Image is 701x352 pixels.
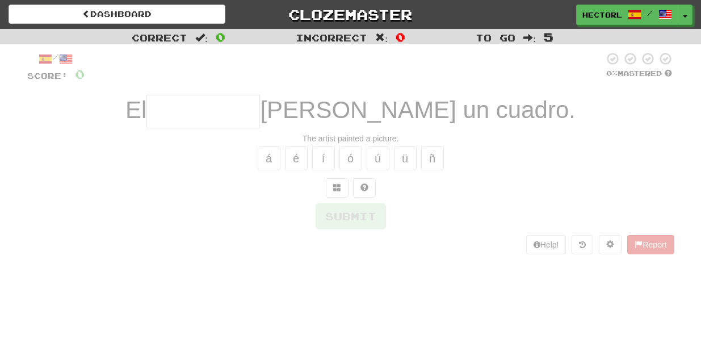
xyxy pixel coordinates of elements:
a: Dashboard [9,5,225,24]
span: To go [476,32,515,43]
span: Incorrect [296,32,367,43]
span: / [647,9,653,17]
span: [PERSON_NAME] un cuadro. [260,97,576,123]
span: : [523,33,536,43]
button: Submit [316,203,386,229]
a: Clozemaster [242,5,459,24]
button: ú [367,146,389,170]
button: Switch sentence to multiple choice alt+p [326,178,349,198]
button: Help! [526,235,566,254]
a: hectorl / [576,5,678,25]
button: í [312,146,335,170]
div: Mastered [604,69,674,79]
button: ñ [421,146,444,170]
button: ü [394,146,417,170]
span: 5 [544,30,553,44]
span: Score: [27,71,68,81]
span: 0 % [606,69,618,78]
button: Round history (alt+y) [572,235,593,254]
span: : [375,33,388,43]
span: 0 [216,30,225,44]
span: 0 [396,30,405,44]
button: á [258,146,280,170]
button: é [285,146,308,170]
div: / [27,52,85,66]
span: 0 [75,67,85,81]
span: : [195,33,208,43]
button: Single letter hint - you only get 1 per sentence and score half the points! alt+h [353,178,376,198]
span: El [125,97,146,123]
button: Report [627,235,674,254]
button: ó [339,146,362,170]
span: hectorl [582,10,622,20]
div: The artist painted a picture. [27,133,674,144]
span: Correct [132,32,187,43]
